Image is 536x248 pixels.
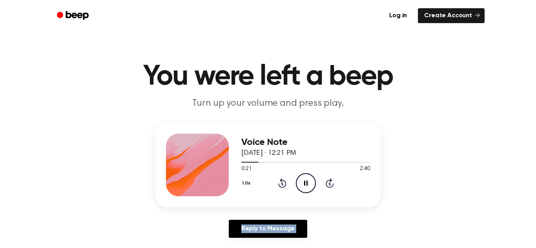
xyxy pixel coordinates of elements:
h1: You were left a beep [67,63,469,91]
span: 2:40 [360,165,370,173]
span: 0:21 [241,165,252,173]
button: 1.0x [241,177,253,190]
a: Log in [383,8,413,23]
h3: Voice Note [241,137,370,148]
a: Beep [51,8,96,24]
p: Turn up your volume and press play. [117,97,419,110]
a: Reply to Message [229,220,307,238]
span: [DATE] · 12:21 PM [241,150,296,157]
a: Create Account [418,8,485,23]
